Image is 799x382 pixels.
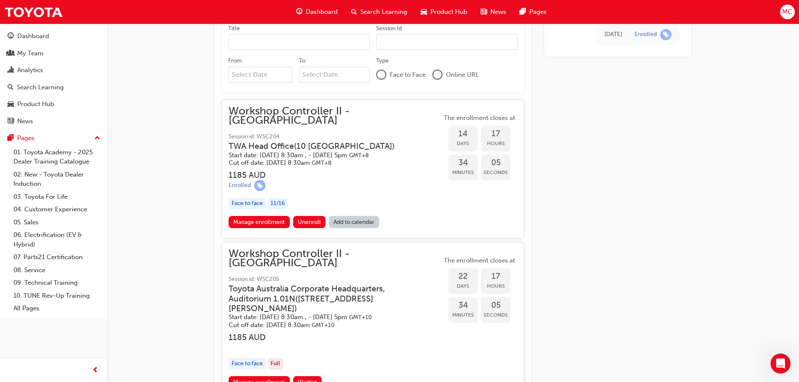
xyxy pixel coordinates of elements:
[229,198,266,209] div: Face to face
[442,256,517,265] span: The enrollment closes at
[430,7,467,17] span: Product Hub
[298,218,321,226] span: Unenroll
[481,139,510,148] span: Hours
[520,7,526,17] span: pages-icon
[8,84,13,91] span: search-icon
[229,132,442,142] span: Session id: WSC204
[3,130,104,146] button: Pages
[660,29,671,40] span: learningRecordVerb_ENROLL-icon
[229,358,266,369] div: Face to face
[94,133,100,144] span: up-icon
[604,30,622,39] div: Tue Apr 29 2025 12:40:47 GMT+0800 (Australian Western Standard Time)
[349,152,369,159] span: Australian Western Standard Time GMT+8
[229,284,428,313] h3: Toyota Australia Corporate Headquarters, Auditorium 1.01N ( [STREET_ADDRESS][PERSON_NAME] )
[10,302,104,315] a: All Pages
[306,7,338,17] span: Dashboard
[448,129,478,139] span: 14
[329,216,379,228] a: Add to calendar
[228,67,292,83] input: From
[349,314,372,321] span: Australian Eastern Standard Time GMT+10
[3,27,104,130] button: DashboardMy TeamAnalyticsSearch LearningProduct HubNews
[17,133,34,143] div: Pages
[228,24,240,33] div: Title
[448,310,478,320] span: Minutes
[10,264,104,277] a: 08. Service
[229,151,428,159] h5: Start date: [DATE] 8:30am , - [DATE] 5pm
[8,33,14,40] span: guage-icon
[299,67,370,83] input: To
[474,3,513,21] a: news-iconNews
[8,135,14,142] span: pages-icon
[481,7,487,17] span: news-icon
[390,70,426,80] span: Face to Face
[448,301,478,310] span: 34
[529,7,547,17] span: Pages
[17,117,33,126] div: News
[10,229,104,251] a: 06. Electrification (EV & Hybrid)
[289,3,344,21] a: guage-iconDashboard
[448,272,478,281] span: 22
[3,80,104,95] a: Search Learning
[635,31,657,39] div: Enrolled
[8,118,14,125] span: news-icon
[780,5,795,19] button: MC
[360,7,407,17] span: Search Learning
[10,216,104,229] a: 05. Sales
[3,96,104,112] a: Product Hub
[513,3,553,21] a: pages-iconPages
[481,310,510,320] span: Seconds
[344,3,414,21] a: search-iconSearch Learning
[229,249,442,268] span: Workshop Controller II - [GEOGRAPHIC_DATA]
[448,139,478,148] span: Days
[10,190,104,203] a: 03. Toyota For Life
[10,251,104,264] a: 07. Parts21 Certification
[92,365,99,376] span: prev-icon
[3,62,104,78] a: Analytics
[376,34,518,50] input: Session Id
[448,158,478,168] span: 34
[3,46,104,61] a: My Team
[228,57,242,65] div: From
[17,65,43,75] div: Analytics
[293,216,326,228] button: Unenroll
[229,313,428,321] h5: Start date: [DATE] 8:30am , - [DATE] 5pm
[17,99,54,109] div: Product Hub
[10,276,104,289] a: 09. Technical Training
[481,168,510,177] span: Seconds
[351,7,357,17] span: search-icon
[3,29,104,44] a: Dashboard
[229,170,442,180] h3: 1185 AUD
[229,321,428,329] h5: Cut off date: [DATE] 8:30am
[229,182,251,190] div: Enrolled
[4,3,63,21] img: Trak
[17,31,49,41] div: Dashboard
[228,34,370,50] input: Title
[3,114,104,129] a: News
[229,275,442,284] span: Session id: WSC205
[481,129,510,139] span: 17
[10,146,104,168] a: 01. Toyota Academy - 2025 Dealer Training Catalogue
[448,168,478,177] span: Minutes
[299,57,305,65] div: To
[376,24,402,33] div: Session Id
[268,358,283,369] div: Full
[296,7,302,17] span: guage-icon
[229,141,428,151] h3: TWA Head Office ( 10 [GEOGRAPHIC_DATA] )
[782,7,792,17] span: MC
[312,322,334,329] span: Australian Eastern Standard Time GMT+10
[229,107,517,231] button: Workshop Controller II - [GEOGRAPHIC_DATA]Session id: WSC204TWA Head Office(10 [GEOGRAPHIC_DATA])...
[481,301,510,310] span: 05
[481,272,510,281] span: 17
[481,158,510,168] span: 05
[8,50,14,57] span: people-icon
[481,281,510,291] span: Hours
[421,7,427,17] span: car-icon
[229,216,290,228] a: Manage enrollment
[770,353,791,374] iframe: Intercom live chat
[8,101,14,108] span: car-icon
[442,113,517,123] span: The enrollment closes at
[268,198,288,209] div: 11 / 16
[229,333,442,342] h3: 1185 AUD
